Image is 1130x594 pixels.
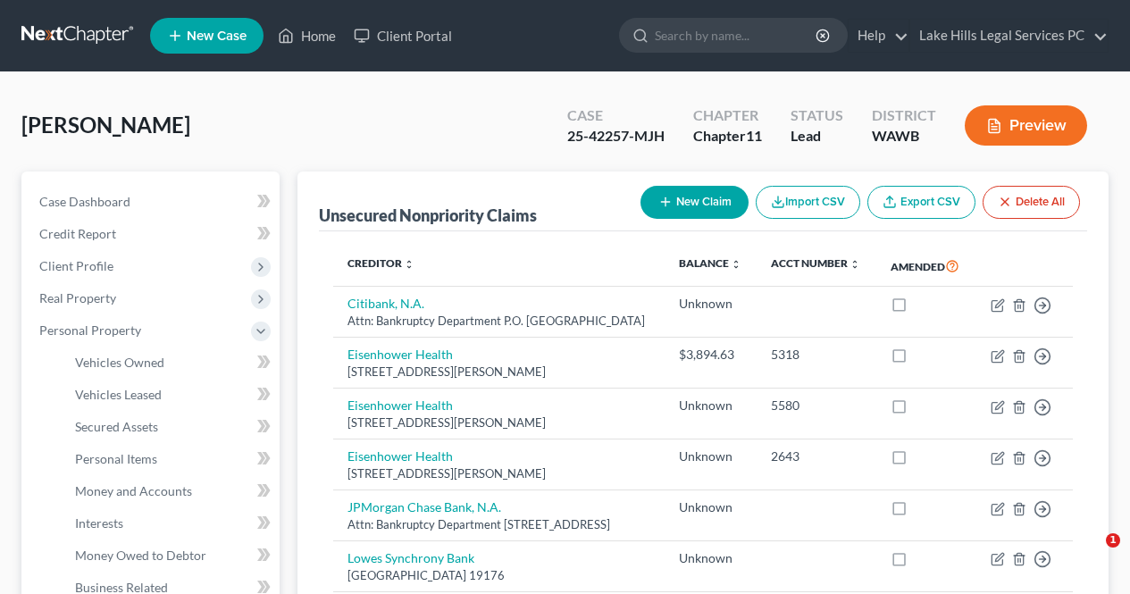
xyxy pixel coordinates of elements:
button: Preview [965,105,1087,146]
div: 2643 [771,448,862,465]
span: Vehicles Leased [75,387,162,402]
div: Chapter [693,126,762,146]
a: Eisenhower Health [347,448,453,464]
div: Unknown [679,295,742,313]
a: Client Portal [345,20,461,52]
span: Personal Items [75,451,157,466]
div: Status [791,105,843,126]
a: Personal Items [61,443,280,475]
a: Lowes Synchrony Bank [347,550,474,565]
span: Personal Property [39,322,141,338]
button: Import CSV [756,186,860,219]
a: Lake Hills Legal Services PC [910,20,1108,52]
span: Money Owed to Debtor [75,548,206,563]
a: Eisenhower Health [347,397,453,413]
div: Unsecured Nonpriority Claims [319,205,537,226]
span: 11 [746,127,762,144]
a: Credit Report [25,218,280,250]
div: Case [567,105,665,126]
a: Money Owed to Debtor [61,540,280,572]
span: 1 [1106,533,1120,548]
div: [GEOGRAPHIC_DATA] 19176 [347,567,649,584]
iframe: Intercom live chat [1069,533,1112,576]
div: Attn: Bankruptcy Department [STREET_ADDRESS] [347,516,649,533]
a: Vehicles Leased [61,379,280,411]
div: Unknown [679,498,742,516]
span: Real Property [39,290,116,305]
a: JPMorgan Chase Bank, N.A. [347,499,501,515]
div: WAWB [872,126,936,146]
span: Vehicles Owned [75,355,164,370]
div: Unknown [679,549,742,567]
div: 5318 [771,346,862,364]
div: Lead [791,126,843,146]
a: Acct Number unfold_more [771,256,860,270]
button: Delete All [983,186,1080,219]
div: 25-42257-MJH [567,126,665,146]
div: Attn: Bankruptcy Department P.O. [GEOGRAPHIC_DATA] [347,313,649,330]
span: Interests [75,515,123,531]
input: Search by name... [655,19,818,52]
i: unfold_more [404,259,414,270]
span: Case Dashboard [39,194,130,209]
div: 5580 [771,397,862,414]
a: Vehicles Owned [61,347,280,379]
div: $3,894.63 [679,346,742,364]
a: Case Dashboard [25,186,280,218]
span: New Case [187,29,247,43]
a: Secured Assets [61,411,280,443]
i: unfold_more [850,259,860,270]
span: Client Profile [39,258,113,273]
div: Unknown [679,448,742,465]
a: Home [269,20,345,52]
span: Credit Report [39,226,116,241]
span: Secured Assets [75,419,158,434]
div: District [872,105,936,126]
i: unfold_more [731,259,741,270]
div: [STREET_ADDRESS][PERSON_NAME] [347,364,649,381]
div: Unknown [679,397,742,414]
a: Money and Accounts [61,475,280,507]
a: Eisenhower Health [347,347,453,362]
span: [PERSON_NAME] [21,112,190,138]
a: Balance unfold_more [679,256,741,270]
a: Citibank, N.A. [347,296,424,311]
div: [STREET_ADDRESS][PERSON_NAME] [347,414,649,431]
span: Money and Accounts [75,483,192,498]
th: Amended [876,246,975,287]
a: Help [849,20,908,52]
div: [STREET_ADDRESS][PERSON_NAME] [347,465,649,482]
a: Interests [61,507,280,540]
button: New Claim [640,186,749,219]
a: Creditor unfold_more [347,256,414,270]
a: Export CSV [867,186,975,219]
div: Chapter [693,105,762,126]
